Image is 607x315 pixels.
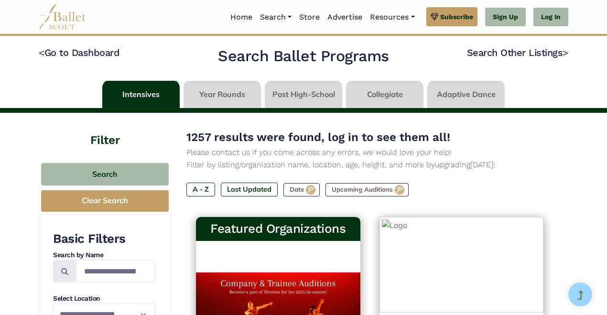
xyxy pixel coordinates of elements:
li: Year Rounds [182,81,263,108]
a: Store [295,7,324,27]
h4: Select Location [53,294,155,304]
a: Search Other Listings> [467,47,568,58]
code: < [39,46,44,58]
img: Logo [379,217,544,313]
h4: Filter [39,113,171,149]
li: Post High-School [263,81,344,108]
label: Upcoming Auditions [325,183,409,196]
button: Search [41,163,169,185]
li: Adaptive Dance [425,81,507,108]
a: Sign Up [485,8,526,27]
code: > [563,46,568,58]
input: Search by names... [76,260,155,282]
a: Subscribe [426,7,477,26]
span: 1257 results were found, log in to see them all! [186,130,450,144]
span: Subscribe [440,11,473,22]
li: Intensives [100,81,182,108]
label: Date [283,183,320,196]
p: Please contact us if you come across any errors, we would love your help! [186,146,553,159]
a: Home [227,7,256,27]
a: <Go to Dashboard [39,47,119,58]
li: Collegiate [344,81,425,108]
h4: Search by Name [53,250,155,260]
a: Advertise [324,7,366,27]
h3: Featured Organizations [204,221,353,237]
a: upgrading [435,160,470,169]
label: A - Z [186,183,215,196]
a: Search [256,7,295,27]
img: gem.svg [431,11,438,22]
a: Log In [533,8,568,27]
h2: Search Ballet Programs [218,46,389,66]
button: Clear Search [41,190,169,212]
label: Last Updated [221,183,278,196]
h3: Basic Filters [53,231,155,247]
p: Filter by listing/organization name, location, age, height, and more by [DATE]! [186,159,553,171]
a: Resources [366,7,418,27]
